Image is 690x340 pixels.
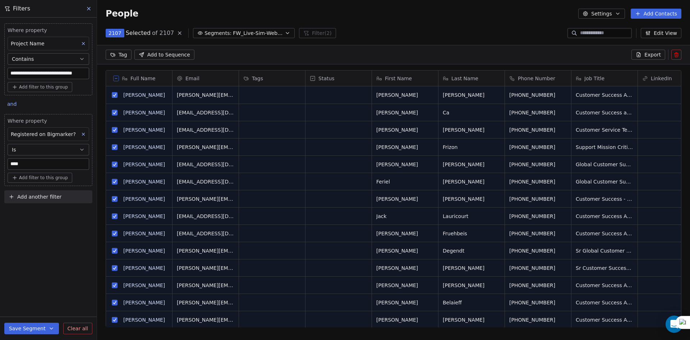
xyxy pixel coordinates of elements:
[443,195,500,203] span: [PERSON_NAME]
[177,247,234,254] span: [PERSON_NAME][EMAIL_ADDRESS][DOMAIN_NAME]
[644,51,661,58] span: Export
[376,109,434,116] span: [PERSON_NAME]
[376,91,434,99] span: [PERSON_NAME]
[123,213,165,219] a: [PERSON_NAME]
[204,30,231,37] span: Segments:
[376,144,434,151] span: [PERSON_NAME]
[509,247,567,254] span: [PHONE_NUMBER]
[509,161,567,168] span: [PHONE_NUMBER]
[438,71,505,86] div: Last Name
[443,299,500,306] span: Belaieff
[123,92,165,98] a: [PERSON_NAME]
[385,75,412,82] span: First Name
[509,91,567,99] span: [PHONE_NUMBER]
[641,28,681,38] button: Edit View
[109,30,121,37] span: 2107
[177,144,234,151] span: [PERSON_NAME][EMAIL_ADDRESS][DOMAIN_NAME]
[123,162,165,167] a: [PERSON_NAME]
[123,265,165,271] a: [PERSON_NAME]
[576,264,633,272] span: Sr Customer Success Account Manager
[651,75,672,82] span: LinkedIn
[123,282,165,288] a: [PERSON_NAME]
[571,71,638,86] div: Job Title
[509,213,567,220] span: [PHONE_NUMBER]
[443,282,500,289] span: [PERSON_NAME]
[578,9,625,19] button: Settings
[443,230,500,237] span: Fruehbeis
[177,161,234,168] span: [EMAIL_ADDRESS][DOMAIN_NAME]
[318,75,335,82] span: Status
[152,29,174,37] span: of 2107
[443,91,500,99] span: [PERSON_NAME]
[177,264,234,272] span: [PERSON_NAME][EMAIL_ADDRESS][PERSON_NAME][DOMAIN_NAME]
[123,110,165,115] a: [PERSON_NAME]
[376,195,434,203] span: [PERSON_NAME]
[305,71,372,86] div: Status
[123,179,165,185] a: [PERSON_NAME]
[233,30,283,37] span: FW_Live-Sim-Webinar-14Oct'25-EU CX
[130,75,156,82] span: Full Name
[376,299,434,306] span: [PERSON_NAME]
[666,316,683,333] div: Open Intercom Messenger
[576,213,633,220] span: Customer Success Account Manager
[584,75,604,82] span: Job Title
[177,91,234,99] span: [PERSON_NAME][EMAIL_ADDRESS][PERSON_NAME][DOMAIN_NAME]
[252,75,263,82] span: Tags
[172,71,239,86] div: Email
[443,213,500,220] span: Lauricourt
[576,247,633,254] span: Sr Global Customer Success Account Manager
[509,316,567,323] span: [PHONE_NUMBER]
[509,126,567,133] span: [PHONE_NUMBER]
[177,109,234,116] span: [EMAIL_ADDRESS][DOMAIN_NAME]
[576,299,633,306] span: Customer Success Account Manager
[576,109,633,116] span: Customer Success and Consulting Finance Manager
[376,282,434,289] span: [PERSON_NAME]
[509,178,567,185] span: [PHONE_NUMBER]
[443,161,500,168] span: [PERSON_NAME]
[126,29,151,37] span: Selected
[443,264,500,272] span: [PERSON_NAME]
[509,230,567,237] span: [PHONE_NUMBER]
[299,28,336,38] button: Filter(2)
[576,178,633,185] span: Global Customer Success Account Manager - Consumer Goods
[177,195,234,203] span: [PERSON_NAME][EMAIL_ADDRESS][PERSON_NAME][DOMAIN_NAME]
[134,50,194,60] button: Add to Sequence
[185,75,199,82] span: Email
[123,317,165,323] a: [PERSON_NAME]
[576,316,633,323] span: Customer Success Account Manager
[106,50,132,60] button: Tag
[376,213,434,220] span: Jack
[509,282,567,289] span: [PHONE_NUMBER]
[576,126,633,133] span: Customer Service Team Manager
[376,178,434,185] span: Feriel
[576,161,633,168] span: Global Customer Success Account Manager for Amadeus @ Microsoft
[631,50,665,60] button: Export
[123,144,165,150] a: [PERSON_NAME]
[576,195,633,203] span: Customer Success - Senior Technical Account Manager (TAM)
[631,9,681,19] button: Add Contacts
[376,316,434,323] span: [PERSON_NAME]
[177,178,234,185] span: [EMAIL_ADDRESS][DOMAIN_NAME]
[177,316,234,323] span: [PERSON_NAME][EMAIL_ADDRESS][PERSON_NAME][DOMAIN_NAME]
[443,316,500,323] span: [PERSON_NAME]
[123,196,165,202] a: [PERSON_NAME]
[509,264,567,272] span: [PHONE_NUMBER]
[239,71,305,86] div: Tags
[518,75,555,82] span: Phone Number
[177,230,234,237] span: [EMAIL_ADDRESS][DOMAIN_NAME]
[177,282,234,289] span: [PERSON_NAME][EMAIL_ADDRESS][DOMAIN_NAME]
[376,161,434,168] span: [PERSON_NAME]
[376,264,434,272] span: [PERSON_NAME]
[177,126,234,133] span: [EMAIL_ADDRESS][DOMAIN_NAME]
[106,8,138,19] span: People
[177,213,234,220] span: [EMAIL_ADDRESS][DOMAIN_NAME]
[123,300,165,305] a: [PERSON_NAME]
[509,144,567,151] span: [PHONE_NUMBER]
[509,109,567,116] span: [PHONE_NUMBER]
[576,282,633,289] span: Customer Success Account Manager - Healthcare
[376,126,434,133] span: [PERSON_NAME]
[443,247,500,254] span: Degendt
[123,127,165,133] a: [PERSON_NAME]
[443,126,500,133] span: [PERSON_NAME]
[376,247,434,254] span: [PERSON_NAME]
